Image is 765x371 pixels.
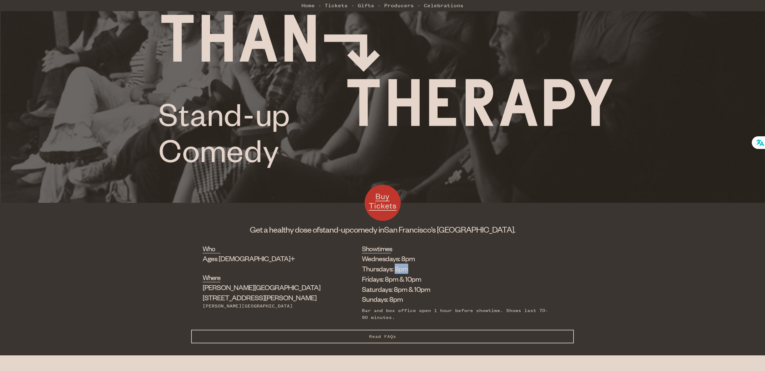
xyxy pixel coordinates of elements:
[362,274,553,284] li: Fridays: 8pm & 10pm
[362,253,553,264] li: Wednesdays: 8pm
[203,283,320,292] span: [PERSON_NAME][GEOGRAPHIC_DATA]
[191,224,574,235] h1: Get a healthy dose of comedy in
[203,244,220,253] h2: Who
[369,191,396,211] span: Buy Tickets
[203,273,220,282] h2: Where
[369,334,396,339] span: Read FAQs
[362,307,553,321] div: Bar and box office open 1 hour before showtime. Shows last 70-90 minutes.
[191,330,574,343] button: Read FAQs
[362,294,553,304] li: Sundays: 8pm
[362,284,553,294] li: Saturdays: 8pm & 10pm
[203,303,320,309] div: [PERSON_NAME][GEOGRAPHIC_DATA]
[319,224,350,234] span: stand-up
[362,244,390,253] h2: Showtimes
[365,185,401,221] a: Buy Tickets
[362,264,553,274] li: Thursdays: 8pm
[203,253,320,264] div: Ages [DEMOGRAPHIC_DATA]+
[203,282,320,303] div: [STREET_ADDRESS][PERSON_NAME]
[437,224,515,234] span: [GEOGRAPHIC_DATA].
[384,224,436,234] span: San Francisco’s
